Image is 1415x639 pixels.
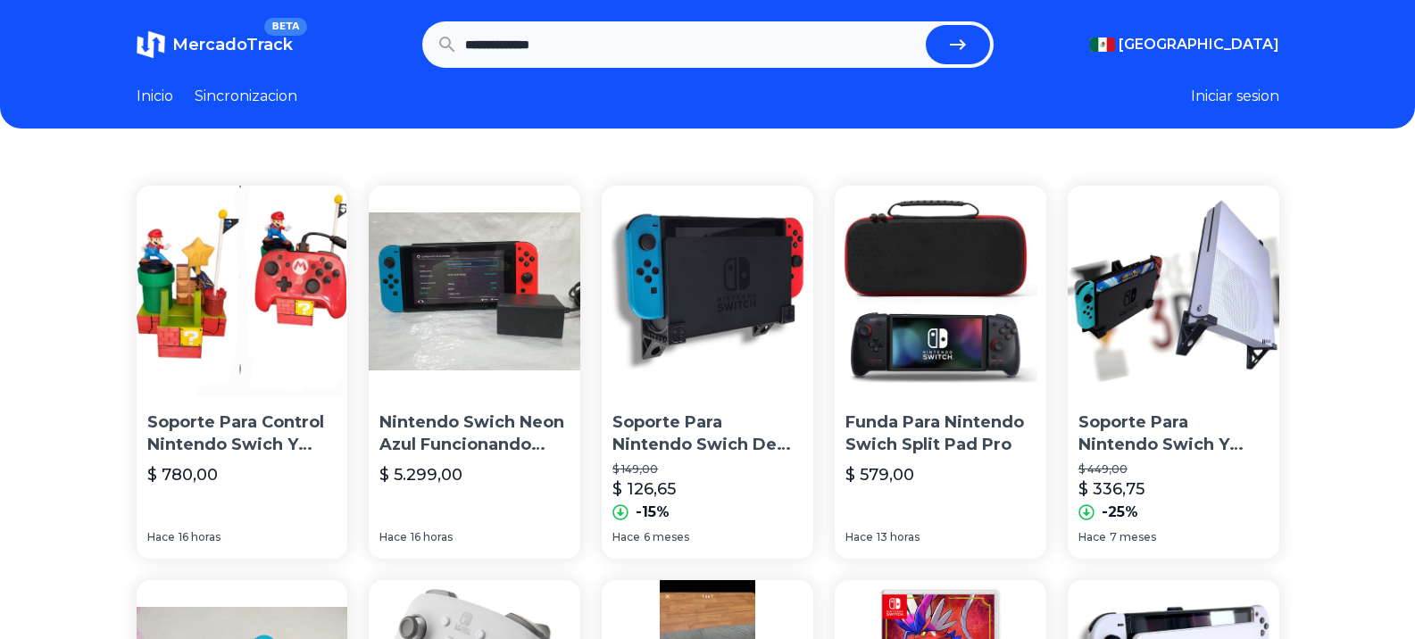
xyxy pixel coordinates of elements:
[1078,462,1269,477] p: $ 449,00
[612,411,803,456] p: Soporte Para Nintendo Swich De Pared
[1119,34,1279,55] span: [GEOGRAPHIC_DATA]
[845,462,914,487] p: $ 579,00
[835,186,1046,397] img: Funda Para Nintendo Swich Split Pad Pro
[877,530,920,544] span: 13 horas
[195,86,297,107] a: Sincronizacion
[137,30,165,59] img: MercadoTrack
[137,30,293,59] a: MercadoTrackBETA
[1102,502,1138,523] p: -25%
[179,530,221,544] span: 16 horas
[379,411,570,456] p: Nintendo Swich Neon Azul Funcionando Perfecto Sin Detalles
[147,462,218,487] p: $ 780,00
[1068,186,1279,559] a: Soporte Para Nintendo Swich Y Soporte Para Xbox One Soporte Para Nintendo Swich Y Soporte Para Xb...
[172,35,293,54] span: MercadoTrack
[369,186,580,397] img: Nintendo Swich Neon Azul Funcionando Perfecto Sin Detalles
[612,462,803,477] p: $ 149,00
[835,186,1046,559] a: Funda Para Nintendo Swich Split Pad ProFunda Para Nintendo Swich Split Pad Pro$ 579,00Hace13 horas
[845,530,873,544] span: Hace
[137,186,348,397] img: Soporte Para Control Nintendo Swich Y Amiibo Con Mario
[602,186,813,397] img: Soporte Para Nintendo Swich De Pared
[1078,530,1106,544] span: Hace
[264,18,306,36] span: BETA
[612,477,676,502] p: $ 126,65
[1090,37,1115,52] img: Mexico
[636,502,670,523] p: -15%
[379,462,462,487] p: $ 5.299,00
[147,411,337,456] p: Soporte Para Control Nintendo Swich Y Amiibo Con [PERSON_NAME]
[612,530,640,544] span: Hace
[411,530,453,544] span: 16 horas
[644,530,689,544] span: 6 meses
[137,86,173,107] a: Inicio
[1078,477,1144,502] p: $ 336,75
[1090,34,1279,55] button: [GEOGRAPHIC_DATA]
[369,186,580,559] a: Nintendo Swich Neon Azul Funcionando Perfecto Sin DetallesNintendo Swich Neon Azul Funcionando Pe...
[1191,86,1279,107] button: Iniciar sesion
[845,411,1036,456] p: Funda Para Nintendo Swich Split Pad Pro
[137,186,348,559] a: Soporte Para Control Nintendo Swich Y Amiibo Con Mario Soporte Para Control Nintendo Swich Y Amii...
[1078,411,1269,456] p: Soporte Para Nintendo Swich Y Soporte Para Xbox One
[1110,530,1156,544] span: 7 meses
[147,530,175,544] span: Hace
[1068,186,1279,397] img: Soporte Para Nintendo Swich Y Soporte Para Xbox One
[602,186,813,559] a: Soporte Para Nintendo Swich De ParedSoporte Para Nintendo Swich De Pared$ 149,00$ 126,65-15%Hace6...
[379,530,407,544] span: Hace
